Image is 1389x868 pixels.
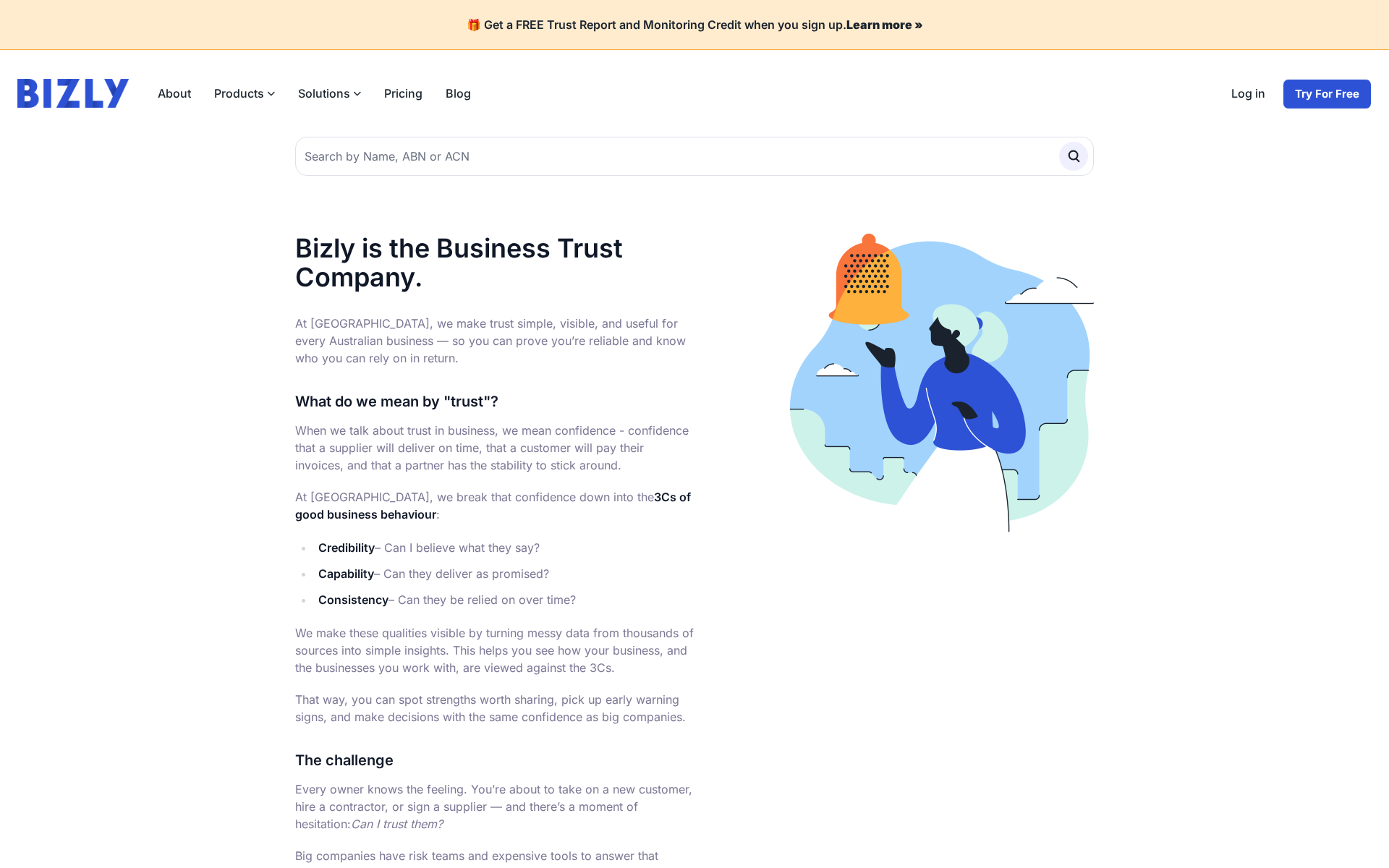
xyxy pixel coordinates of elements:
[295,422,694,474] p: When we talk about trust in business, we mean confidence - confidence that a supplier will delive...
[295,624,694,676] p: We make these qualities visible by turning messy data from thousands of sources into simple insig...
[351,817,443,831] em: Can I trust them?
[295,490,691,522] strong: 3Cs of good business behaviour
[295,749,694,772] h3: The challenge
[295,390,694,413] h3: What do we mean by "trust"?
[314,563,694,584] li: – Can they deliver as promised?
[1283,79,1372,109] a: Try For Free
[318,540,375,555] strong: Credibility
[314,590,694,610] li: – Can they be relied on over time?
[295,780,694,833] p: Every owner knows the feeling. You’re about to take on a new customer, hire a contractor, or sign...
[373,79,434,108] a: Pricing
[314,537,694,558] li: – Can I believe what they say?
[295,691,694,726] p: That way, you can spot strengths worth sharing, pick up early warning signs, and make decisions w...
[295,488,694,523] p: At [GEOGRAPHIC_DATA], we break that confidence down into the :
[295,234,694,292] h1: Bizly is the Business Trust Company.
[1220,79,1277,109] a: Log in
[17,17,1372,32] h4: 🎁 Get a FREE Trust Report and Monitoring Credit when you sign up.
[203,79,286,108] label: Products
[434,79,483,108] a: Blog
[846,17,923,32] a: Learn more »
[318,566,374,581] strong: Capability
[17,79,129,108] img: bizly_logo.svg
[295,315,694,367] p: At [GEOGRAPHIC_DATA], we make trust simple, visible, and useful for every Australian business — s...
[286,79,373,108] label: Solutions
[295,137,1094,176] input: Search by Name, ABN or ACN
[318,592,388,607] strong: Consistency
[146,79,203,108] a: About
